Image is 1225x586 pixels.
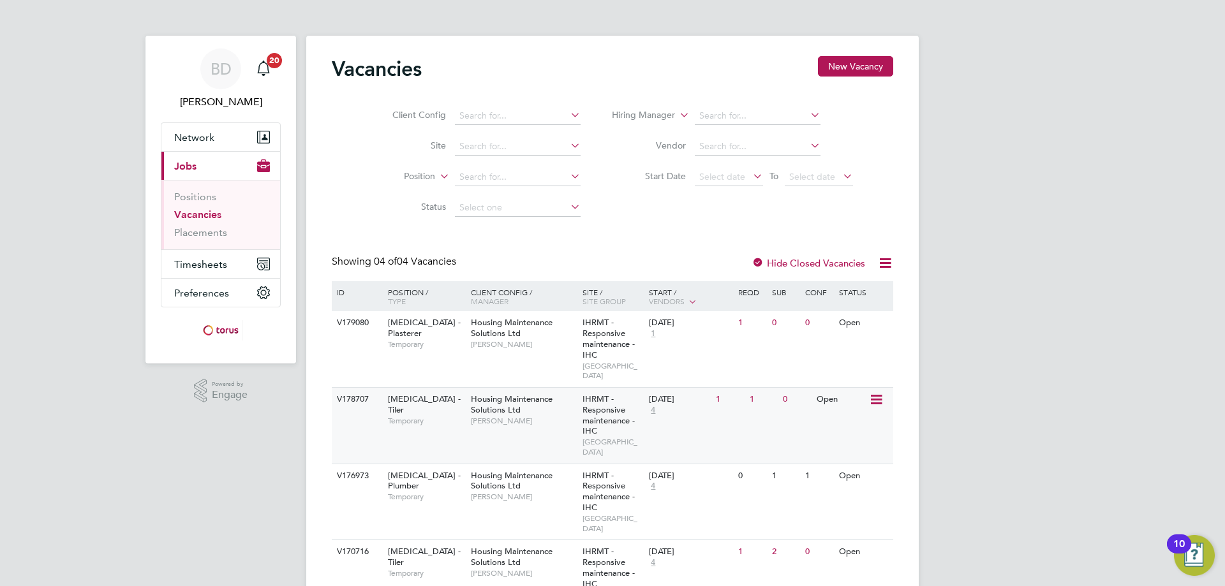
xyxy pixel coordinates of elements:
div: 1 [735,311,768,335]
label: Start Date [612,170,686,182]
input: Select one [455,199,581,217]
label: Hide Closed Vacancies [752,257,865,269]
span: [PERSON_NAME] [471,339,576,349]
div: Open [836,464,891,488]
span: [GEOGRAPHIC_DATA] [583,437,643,457]
div: 1 [735,540,768,564]
span: 4 [649,557,657,568]
span: Temporary [388,416,464,426]
div: Client Config / [468,281,579,312]
div: Jobs [161,180,280,249]
button: Preferences [161,279,280,307]
span: IHRMT - Responsive maintenance - IHC [583,393,635,437]
input: Search for... [455,138,581,156]
label: Vendor [612,140,686,151]
div: [DATE] [649,318,732,328]
input: Search for... [695,138,820,156]
a: 20 [251,48,276,89]
span: [PERSON_NAME] [471,492,576,502]
span: Engage [212,390,248,400]
button: Network [161,123,280,151]
div: Showing [332,255,459,268]
div: [DATE] [649,546,732,557]
label: Position [362,170,435,183]
div: Reqd [735,281,768,303]
span: [PERSON_NAME] [471,416,576,426]
span: Site Group [583,296,626,306]
span: 20 [267,53,282,68]
span: [GEOGRAPHIC_DATA] [583,513,643,533]
span: Select date [699,171,745,182]
span: Housing Maintenance Solutions Ltd [471,470,553,492]
span: Housing Maintenance Solutions Ltd [471,317,553,339]
a: Powered byEngage [194,379,248,403]
div: 1 [713,388,746,411]
div: Open [813,388,869,411]
button: Timesheets [161,250,280,278]
label: Hiring Manager [602,109,675,122]
span: Vendors [649,296,685,306]
div: 0 [802,311,835,335]
div: Site / [579,281,646,312]
span: Network [174,131,214,143]
span: Preferences [174,287,229,299]
span: Housing Maintenance Solutions Ltd [471,546,553,568]
div: Sub [769,281,802,303]
span: 1 [649,328,657,339]
input: Search for... [455,168,581,186]
div: [DATE] [649,471,732,481]
div: Start / [646,281,735,313]
div: Status [836,281,891,303]
span: [MEDICAL_DATA] - Tiler [388,546,461,568]
div: V178707 [334,388,378,411]
input: Search for... [455,107,581,125]
span: [MEDICAL_DATA] - Tiler [388,393,461,415]
span: Temporary [388,339,464,349]
span: [GEOGRAPHIC_DATA] [583,361,643,381]
span: Manager [471,296,509,306]
span: Housing Maintenance Solutions Ltd [471,393,553,415]
span: IHRMT - Responsive maintenance - IHC [583,317,635,360]
span: 04 Vacancies [374,255,456,268]
span: Temporary [388,492,464,502]
div: 10 [1173,544,1185,560]
div: Position / [378,281,468,312]
div: 1 [802,464,835,488]
span: IHRMT - Responsive maintenance - IHC [583,470,635,513]
span: [MEDICAL_DATA] - Plasterer [388,317,461,339]
div: 0 [769,311,802,335]
input: Search for... [695,107,820,125]
span: 04 of [374,255,397,268]
div: Open [836,540,891,564]
button: Jobs [161,152,280,180]
button: Open Resource Center, 10 new notifications [1174,535,1215,576]
a: Vacancies [174,209,221,221]
span: 4 [649,405,657,416]
div: 0 [780,388,813,411]
span: To [766,168,782,184]
div: 2 [769,540,802,564]
span: Jobs [174,160,197,172]
div: V170716 [334,540,378,564]
span: [MEDICAL_DATA] - Plumber [388,470,461,492]
label: Client Config [373,109,446,121]
span: Select date [789,171,835,182]
div: ID [334,281,378,303]
span: Type [388,296,406,306]
a: BD[PERSON_NAME] [161,48,281,110]
span: 4 [649,481,657,492]
span: Timesheets [174,258,227,270]
span: Powered by [212,379,248,390]
a: Placements [174,226,227,238]
span: [PERSON_NAME] [471,568,576,578]
span: Brendan Day [161,94,281,110]
a: Go to home page [161,320,281,341]
div: V179080 [334,311,378,335]
span: BD [211,61,232,77]
div: 0 [802,540,835,564]
div: Conf [802,281,835,303]
div: Open [836,311,891,335]
label: Status [373,201,446,212]
img: torus-logo-retina.png [198,320,243,341]
a: Positions [174,191,216,203]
